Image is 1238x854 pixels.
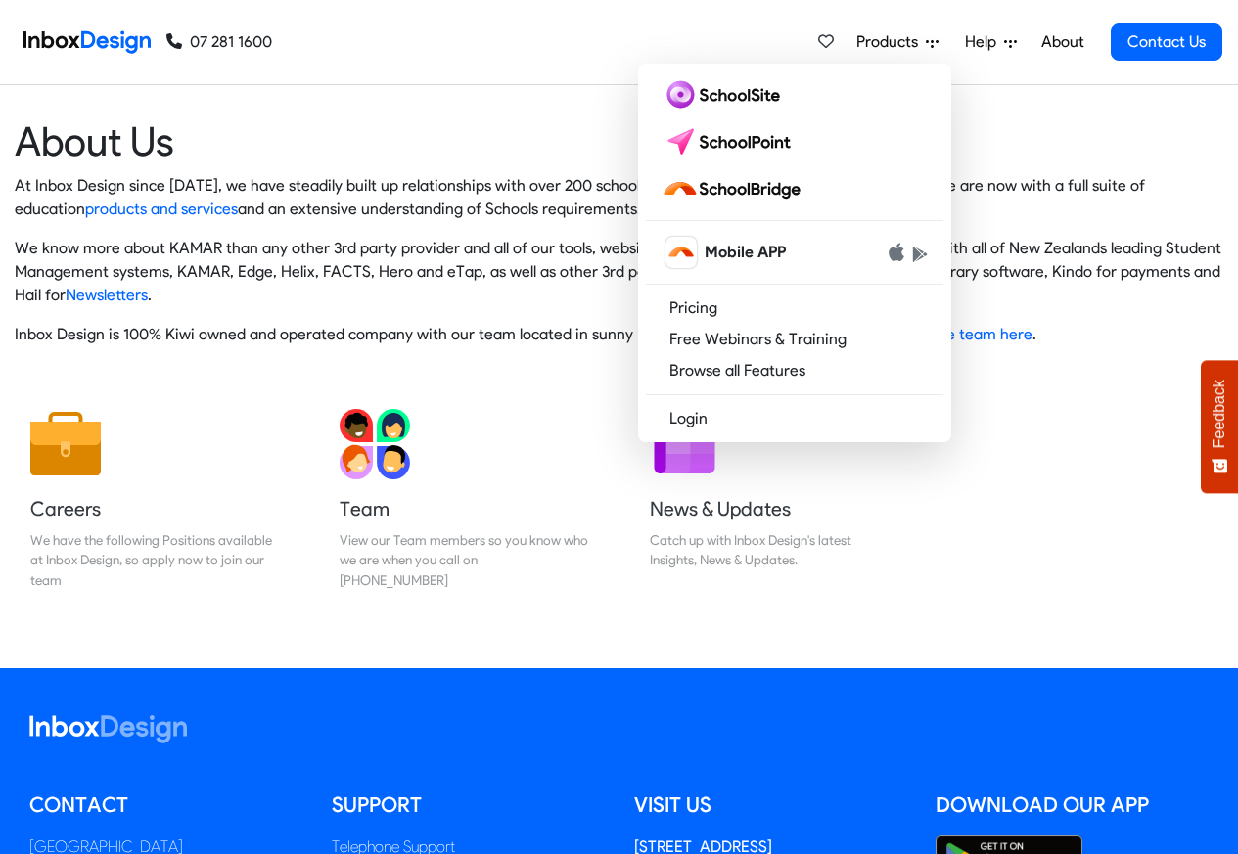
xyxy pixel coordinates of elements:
[650,530,898,570] div: Catch up with Inbox Design's latest Insights, News & Updates.
[29,790,302,820] h5: Contact
[30,495,279,522] h5: Careers
[646,355,943,386] a: Browse all Features
[856,30,926,54] span: Products
[66,286,148,304] a: Newsletters
[340,495,588,522] h5: Team
[15,116,1223,166] heading: About Us
[332,790,605,820] h5: Support
[965,30,1004,54] span: Help
[646,292,943,324] a: Pricing
[891,325,1032,343] a: meet the team here
[1111,23,1222,61] a: Contact Us
[848,22,946,62] a: Products
[29,715,187,743] img: logo_inboxdesign_white.svg
[30,530,279,590] div: We have the following Positions available at Inbox Design, so apply now to join our team
[340,530,588,590] div: View our Team members so you know who we are when you call on [PHONE_NUMBER]
[15,237,1223,307] p: We know more about KAMAR than any other 3rd party provider and all of our tools, websites and Sch...
[1201,360,1238,493] button: Feedback - Show survey
[665,237,697,268] img: schoolbridge icon
[662,126,800,157] img: schoolpoint logo
[650,409,720,479] img: 2022_01_12_icon_newsletter.svg
[638,64,951,442] div: Products
[646,324,943,355] a: Free Webinars & Training
[1211,380,1228,448] span: Feedback
[1035,22,1089,62] a: About
[30,409,101,479] img: 2022_01_13_icon_job.svg
[646,403,943,434] a: Login
[705,241,786,264] span: Mobile APP
[324,393,604,606] a: Team View our Team members so you know who we are when you call on [PHONE_NUMBER]
[662,79,788,111] img: schoolsite logo
[634,790,907,820] h5: Visit us
[662,173,808,204] img: schoolbridge logo
[340,409,410,479] img: 2022_01_13_icon_team.svg
[936,790,1209,820] h5: Download our App
[166,30,272,54] a: 07 281 1600
[15,393,295,606] a: Careers We have the following Positions available at Inbox Design, so apply now to join our team
[650,495,898,522] h5: News & Updates
[646,229,943,276] a: schoolbridge icon Mobile APP
[957,22,1025,62] a: Help
[85,200,238,218] a: products and services
[15,323,1223,346] p: Inbox Design is 100% Kiwi owned and operated company with our team located in sunny [GEOGRAPHIC_D...
[634,393,914,606] a: News & Updates Catch up with Inbox Design's latest Insights, News & Updates.
[15,174,1223,221] p: At Inbox Design since [DATE], we have steadily built up relationships with over 200 schools aroun...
